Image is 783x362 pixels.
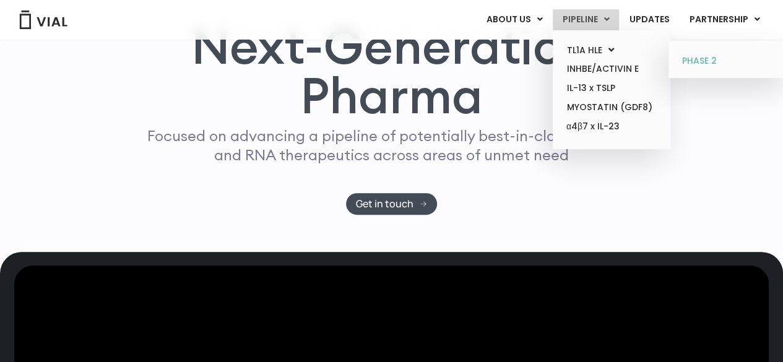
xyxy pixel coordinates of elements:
a: α4β7 x IL-23 [557,117,665,137]
a: IL-13 x TSLP [557,79,665,98]
a: Get in touch [346,193,437,215]
a: MYOSTATIN (GDF8) [557,98,665,117]
img: Vial Logo [19,11,68,29]
a: PARTNERSHIPMenu Toggle [680,9,770,30]
a: INHBE/ACTIVIN E [557,59,665,79]
span: Get in touch [356,199,413,209]
p: Focused on advancing a pipeline of potentially best-in-class biologics and RNA therapeutics acros... [142,126,641,165]
a: PHASE 2 [673,51,781,71]
a: PIPELINEMenu Toggle [553,9,619,30]
a: ABOUT USMenu Toggle [477,9,552,30]
h1: Next-Generation Pharma [124,21,660,120]
a: TL1A HLEMenu Toggle [557,41,665,60]
a: UPDATES [620,9,679,30]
